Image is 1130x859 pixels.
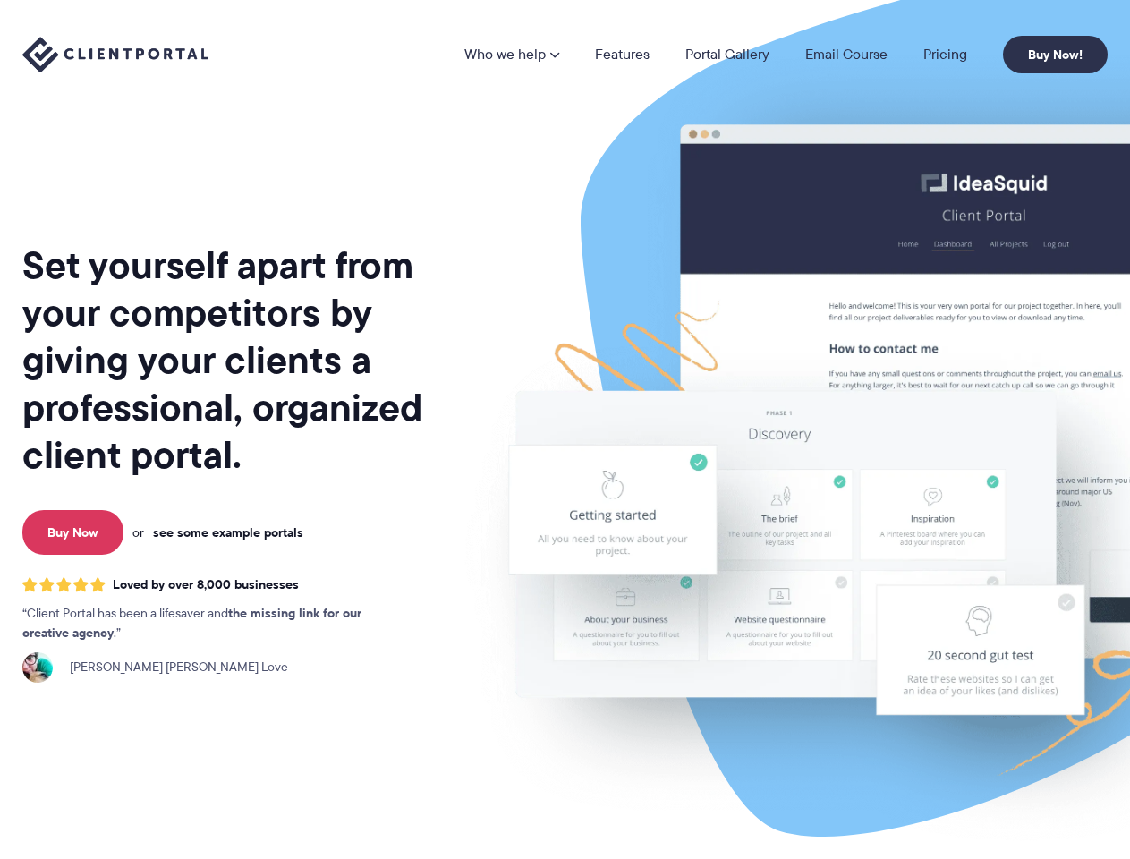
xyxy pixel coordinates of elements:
[60,658,288,677] span: [PERSON_NAME] [PERSON_NAME] Love
[22,604,398,643] p: Client Portal has been a lifesaver and .
[113,577,299,592] span: Loved by over 8,000 businesses
[22,603,361,642] strong: the missing link for our creative agency
[595,47,650,62] a: Features
[22,510,123,555] a: Buy Now
[1003,36,1108,73] a: Buy Now!
[685,47,769,62] a: Portal Gallery
[132,524,144,540] span: or
[923,47,967,62] a: Pricing
[22,242,456,479] h1: Set yourself apart from your competitors by giving your clients a professional, organized client ...
[805,47,888,62] a: Email Course
[464,47,559,62] a: Who we help
[153,524,303,540] a: see some example portals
